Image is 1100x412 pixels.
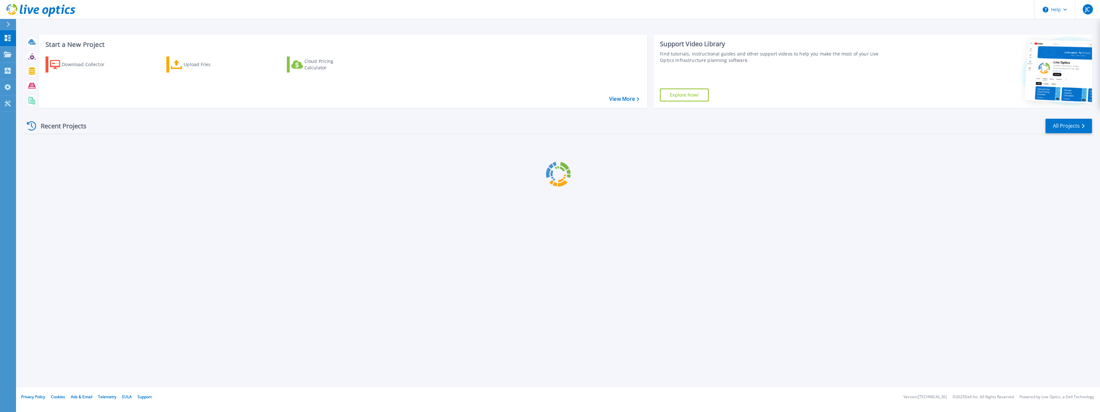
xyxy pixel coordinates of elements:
[21,394,45,399] a: Privacy Policy
[166,56,238,73] a: Upload Files
[51,394,65,399] a: Cookies
[660,89,709,101] a: Explore Now!
[25,118,95,134] div: Recent Projects
[287,56,358,73] a: Cloud Pricing Calculator
[62,58,113,71] div: Download Collector
[1046,119,1092,133] a: All Projects
[184,58,235,71] div: Upload Files
[122,394,132,399] a: EULA
[46,56,117,73] a: Download Collector
[660,40,889,48] div: Support Video Library
[137,394,152,399] a: Support
[46,41,639,48] h3: Start a New Project
[304,58,356,71] div: Cloud Pricing Calculator
[904,395,947,399] li: Version: [TECHNICAL_ID]
[1020,395,1094,399] li: Powered by Live Optics, a Dell Technology
[1085,7,1090,12] span: JC
[71,394,92,399] a: Ads & Email
[609,96,639,102] a: View More
[98,394,116,399] a: Telemetry
[953,395,1014,399] li: © 2025 Dell Inc. All Rights Reserved
[660,51,889,64] div: Find tutorials, instructional guides and other support videos to help you make the most of your L...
